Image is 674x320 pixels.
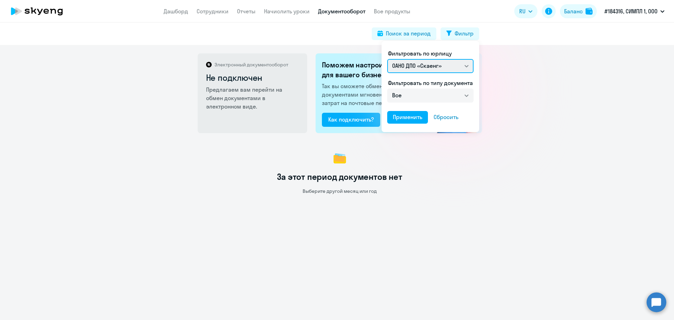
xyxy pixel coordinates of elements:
div: Применить [393,113,422,121]
button: Сбросить [428,111,464,124]
span: Фильтровать по типу документа [388,79,473,86]
span: Фильтровать по юрлицу [388,50,452,57]
div: Сбросить [434,113,458,121]
button: Применить [387,111,428,124]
